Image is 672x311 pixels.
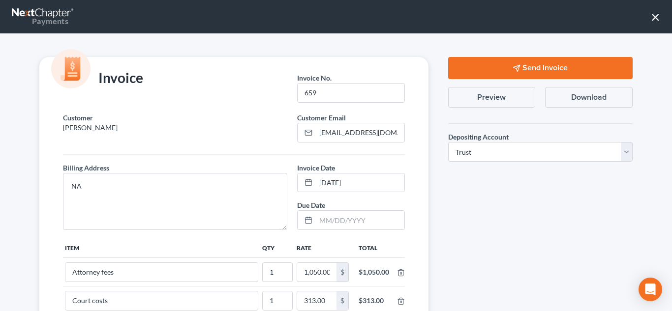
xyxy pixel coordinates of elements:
div: Payments [12,16,68,27]
input: -- [263,291,292,310]
label: Customer [63,113,93,123]
input: Enter email... [316,123,404,142]
img: icon-money-cc55cd5b71ee43c44ef0efbab91310903cbf28f8221dba23c0d5ca797e203e98.svg [51,49,91,88]
span: Invoice No. [297,74,332,82]
span: Invoice Date [297,164,335,172]
a: Payments [12,5,75,28]
div: $1,050.00 [359,267,389,277]
input: MM/DD/YYYY [316,211,404,229]
div: $ [336,291,348,310]
input: -- [65,291,258,310]
input: 0.00 [297,291,336,310]
div: Invoice [58,69,148,88]
button: Preview [448,87,536,108]
span: Billing Address [63,164,109,172]
span: Customer Email [297,113,346,122]
input: 0.00 [297,263,336,282]
span: Depositing Account [448,133,509,141]
button: × [651,9,660,25]
th: Qty [260,238,295,257]
th: Total [351,238,397,257]
button: Download [545,87,633,108]
th: Item [63,238,260,257]
label: Due Date [297,200,325,210]
input: -- [65,263,258,282]
input: MM/DD/YYYY [316,173,404,192]
input: -- [298,84,404,102]
div: $ [336,263,348,282]
div: Open Intercom Messenger [639,278,662,301]
th: Rate [295,238,351,257]
input: -- [263,263,292,282]
button: Send Invoice [448,57,633,79]
div: $313.00 [359,296,389,306]
p: [PERSON_NAME] [63,123,287,133]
